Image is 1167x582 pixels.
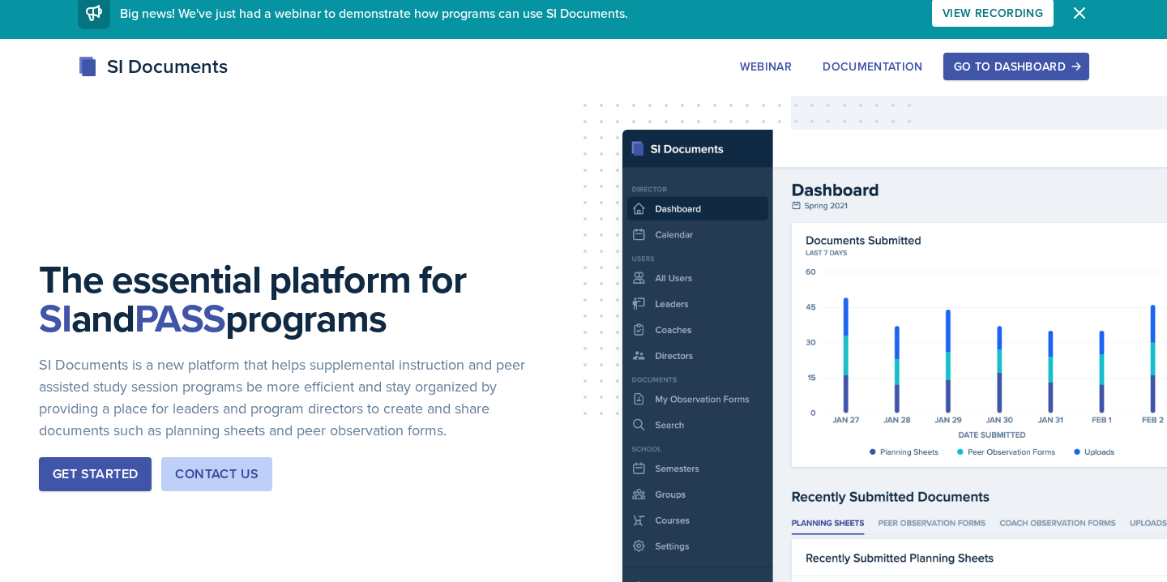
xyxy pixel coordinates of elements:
[729,53,802,80] button: Webinar
[53,464,138,484] div: Get Started
[78,52,228,81] div: SI Documents
[943,6,1043,19] div: View Recording
[120,4,628,22] span: Big news! We've just had a webinar to demonstrate how programs can use SI Documents.
[812,53,934,80] button: Documentation
[161,457,272,491] button: Contact Us
[823,60,923,73] div: Documentation
[39,457,152,491] button: Get Started
[175,464,259,484] div: Contact Us
[954,60,1079,73] div: Go to Dashboard
[943,53,1089,80] button: Go to Dashboard
[740,60,792,73] div: Webinar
